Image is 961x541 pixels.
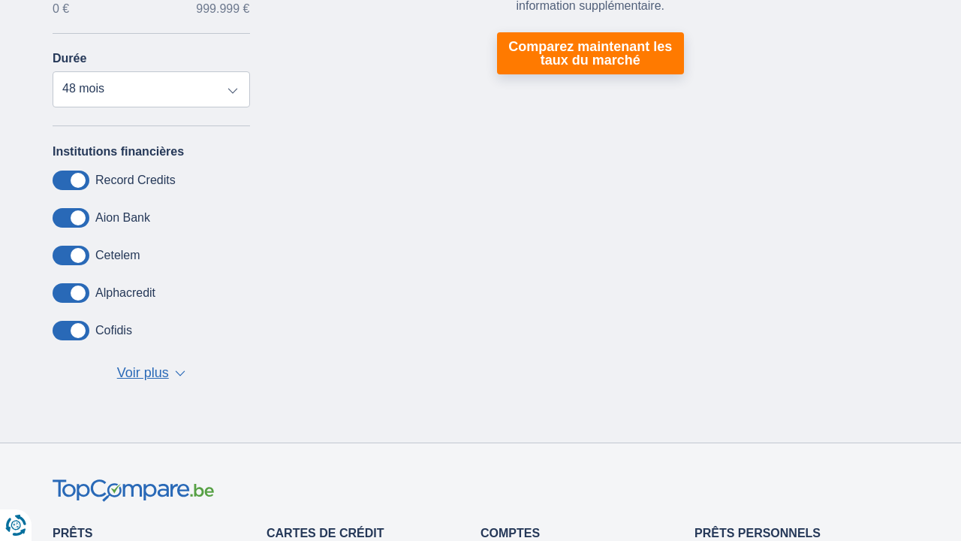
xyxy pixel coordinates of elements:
a: Cartes de Crédit [267,527,384,539]
span: 999.999 € [196,3,249,15]
span: 0 € [53,3,69,15]
a: Prêts personnels [694,527,821,539]
span: Voir plus [117,364,169,383]
label: Institutions financières [53,145,184,159]
img: TopCompare [53,479,214,503]
label: Cetelem [95,249,140,262]
span: ▼ [175,370,185,376]
label: Record Credits [95,174,176,187]
label: Cofidis [95,324,132,337]
a: Prêts [53,527,92,539]
label: Durée [53,52,86,65]
label: Alphacredit [95,286,155,300]
a: Comptes [480,527,540,539]
label: Aion Bank [95,211,150,225]
button: Voir plus ▼ [113,363,190,384]
a: Comparez maintenant les taux du marché [497,32,684,74]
